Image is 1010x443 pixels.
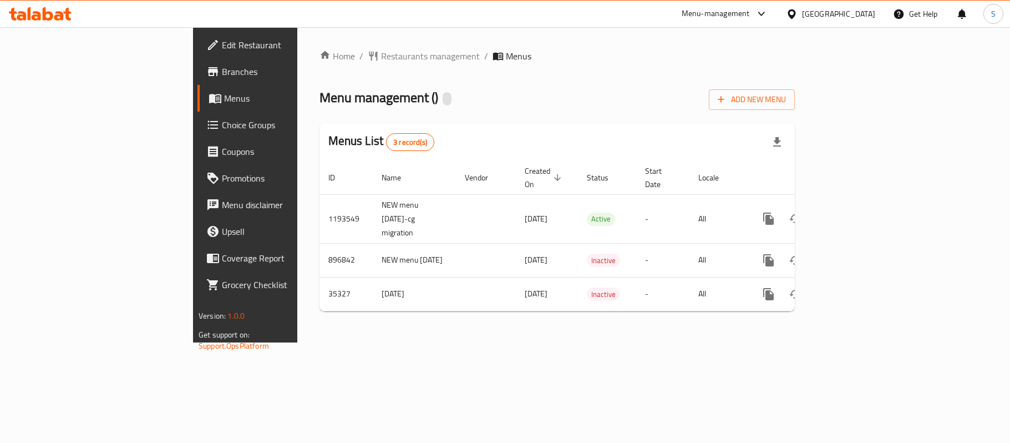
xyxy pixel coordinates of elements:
span: Inactive [587,254,620,267]
th: Actions [747,161,871,195]
button: more [755,205,782,232]
a: Coupons [197,138,362,165]
td: NEW menu [DATE]-cg migration [373,194,456,243]
span: Add New Menu [718,93,786,107]
div: [GEOGRAPHIC_DATA] [802,8,875,20]
a: Upsell [197,218,362,245]
span: Name [382,171,415,184]
h2: Menus List [328,133,434,151]
td: - [636,243,689,277]
span: Grocery Checklist [222,278,353,291]
span: Menus [506,49,531,63]
span: Locale [698,171,733,184]
span: Menu disclaimer [222,198,353,212]
span: Edit Restaurant [222,38,353,52]
span: Choice Groups [222,118,353,132]
span: [DATE] [525,253,547,267]
span: Version: [199,309,226,323]
a: Grocery Checklist [197,271,362,298]
a: Restaurants management [368,49,480,63]
span: Promotions [222,172,353,185]
a: Coverage Report [197,245,362,271]
span: S [991,8,996,20]
span: Menu management ( ) [319,85,438,110]
button: Change Status [782,247,809,274]
span: [DATE] [525,212,547,226]
div: Total records count [386,133,434,151]
a: Support.OpsPlatform [199,339,269,353]
td: All [689,243,747,277]
div: Menu-management [682,7,750,21]
a: Menu disclaimer [197,192,362,218]
span: Inactive [587,288,620,301]
a: Menus [197,85,362,112]
td: - [636,277,689,311]
span: Branches [222,65,353,78]
a: Choice Groups [197,112,362,138]
span: Get support on: [199,328,250,342]
button: more [755,281,782,308]
span: Menus [224,92,353,105]
td: All [689,277,747,311]
a: Promotions [197,165,362,192]
span: [DATE] [525,286,547,301]
span: Upsell [222,225,353,238]
nav: breadcrumb [319,49,795,63]
button: Change Status [782,205,809,232]
td: All [689,194,747,243]
span: 3 record(s) [387,137,434,148]
span: Coupons [222,145,353,158]
div: Active [587,213,615,226]
a: Branches [197,58,362,85]
div: Inactive [587,288,620,301]
div: Export file [764,129,790,155]
span: Restaurants management [381,49,480,63]
li: / [484,49,488,63]
span: 1.0.0 [227,309,245,323]
span: Coverage Report [222,251,353,265]
span: Vendor [465,171,503,184]
span: Created On [525,164,565,191]
button: Add New Menu [709,89,795,110]
a: Edit Restaurant [197,32,362,58]
td: NEW menu [DATE] [373,243,456,277]
table: enhanced table [319,161,871,311]
span: Start Date [645,164,676,191]
td: - [636,194,689,243]
button: more [755,247,782,274]
span: ID [328,171,349,184]
span: Active [587,213,615,225]
span: Status [587,171,623,184]
td: [DATE] [373,277,456,311]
